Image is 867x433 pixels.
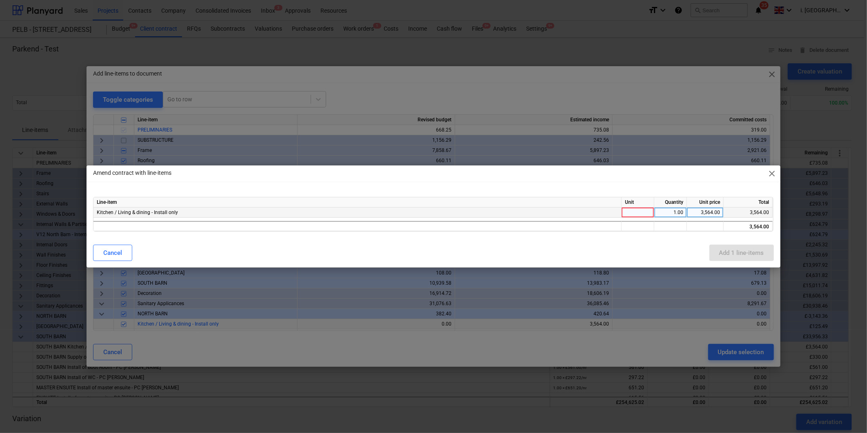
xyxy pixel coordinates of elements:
span: close [767,169,777,179]
button: Cancel [93,245,132,261]
div: 3,564.00 [724,221,773,231]
div: 3,564.00 [724,208,773,218]
div: Quantity [654,197,687,208]
div: Cancel [103,248,122,258]
iframe: Chat Widget [826,394,867,433]
div: 3,564.00 [690,208,720,218]
div: Unit price [687,197,724,208]
div: Kitchen / Living & dining - Install only [93,208,622,218]
div: 1.00 [658,208,683,218]
div: Total [724,197,773,208]
p: Amend contract with line-items [93,169,171,177]
div: Line-item [93,197,622,208]
div: Unit [622,197,654,208]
